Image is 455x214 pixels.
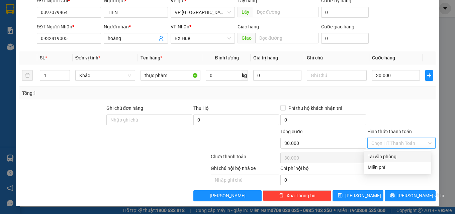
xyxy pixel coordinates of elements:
span: Xóa Thông tin [286,192,315,199]
input: Dọc đường [253,7,318,17]
button: delete [22,70,33,81]
span: [PERSON_NAME] [345,192,381,199]
div: SĐT Người Nhận [37,23,101,30]
button: save[PERSON_NAME] [333,190,383,201]
span: save [338,193,343,198]
button: plus [425,70,433,81]
span: Cước hàng [372,55,395,60]
button: deleteXóa Thông tin [263,190,331,201]
span: Giá trị hàng [253,55,278,60]
span: VP Nhận [171,24,189,29]
input: Cước giao hàng [321,33,369,44]
input: Nhập ghi chú [211,175,279,185]
span: Tên hàng [141,55,162,60]
span: Lấy [238,7,253,17]
span: Khác [79,70,131,80]
span: Giao hàng [238,24,259,29]
div: Người nhận [104,23,168,30]
span: plus [426,73,433,78]
span: Thu Hộ [193,105,209,111]
li: VP BX Huế [46,36,89,43]
button: printer[PERSON_NAME] và In [385,190,436,201]
label: Cước giao hàng [321,24,354,29]
div: Tổng: 1 [22,89,176,97]
li: VP VP [GEOGRAPHIC_DATA] xe Limousine [3,36,46,58]
label: Hình thức thanh toán [367,129,412,134]
span: delete [279,193,284,198]
li: Cúc Tùng Limousine [3,3,97,28]
span: VP Nha Trang xe Limousine [175,7,231,17]
span: kg [241,70,248,81]
input: VD: Bàn, Ghế [141,70,200,81]
span: SL [40,55,45,60]
span: BX Huế [175,33,231,43]
span: Phí thu hộ khách nhận trả [286,104,345,112]
span: user-add [159,36,164,41]
span: Đơn vị tính [75,55,100,60]
label: Ghi chú đơn hàng [106,105,143,111]
input: Ghi chú đơn hàng [106,115,192,125]
div: Tại văn phòng [368,153,427,160]
input: Dọc đường [255,33,318,43]
input: Cước lấy hàng [321,7,369,18]
span: Giao [238,33,255,43]
span: Tổng cước [280,129,302,134]
th: Ghi chú [304,51,369,64]
span: [PERSON_NAME] và In [397,192,444,199]
div: Chi phí nội bộ [280,165,366,175]
input: Ghi Chú [307,70,367,81]
span: [PERSON_NAME] [210,192,246,199]
span: printer [390,193,395,198]
span: Định lượng [215,55,239,60]
button: [PERSON_NAME] [193,190,262,201]
div: Miễn phí [368,164,427,171]
input: 0 [253,70,301,81]
div: Ghi chú nội bộ nhà xe [211,165,279,175]
div: Chưa thanh toán [210,153,280,165]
